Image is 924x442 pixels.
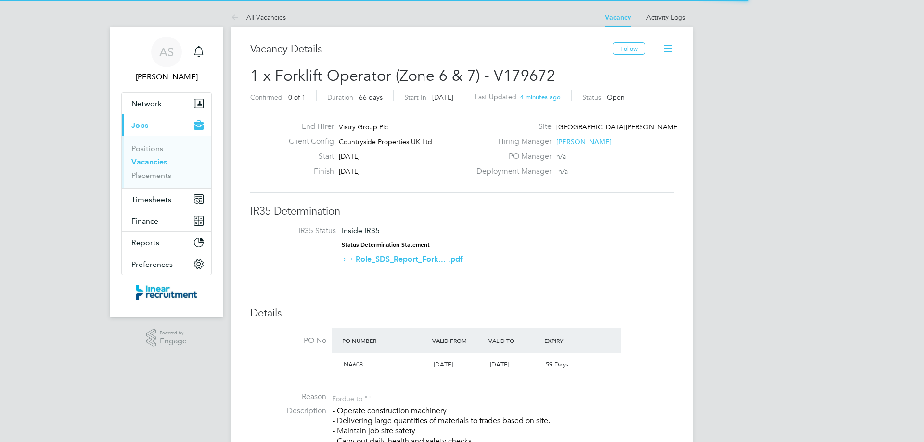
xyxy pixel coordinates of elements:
[121,285,212,300] a: Go to home page
[344,360,363,368] span: NA608
[520,93,561,101] span: 4 minutes ago
[471,166,552,177] label: Deployment Manager
[281,152,334,162] label: Start
[121,71,212,83] span: Alyssa Smith
[342,226,380,235] span: Inside IR35
[160,329,187,337] span: Powered by
[281,166,334,177] label: Finish
[359,93,383,101] span: 66 days
[332,392,371,403] div: For due to ""
[613,42,645,55] button: Follow
[434,360,453,368] span: [DATE]
[582,93,601,101] label: Status
[131,195,171,204] span: Timesheets
[339,138,432,146] span: Countryside Properties UK Ltd
[131,121,148,130] span: Jobs
[605,13,631,22] a: Vacancy
[542,332,598,349] div: Expiry
[558,167,568,176] span: n/a
[250,42,613,56] h3: Vacancy Details
[340,332,430,349] div: PO Number
[110,27,223,317] nav: Main navigation
[122,210,211,231] button: Finance
[404,93,426,101] label: Start In
[432,93,453,101] span: [DATE]
[131,99,162,108] span: Network
[556,138,612,146] span: [PERSON_NAME]
[131,171,171,180] a: Placements
[250,336,326,346] label: PO No
[471,137,552,147] label: Hiring Manager
[250,66,555,85] span: 1 x Forklift Operator (Zone 6 & 7) - V179672
[288,93,306,101] span: 0 of 1
[131,144,163,153] a: Positions
[486,332,542,349] div: Valid To
[339,152,360,161] span: [DATE]
[250,306,674,320] h3: Details
[146,329,187,347] a: Powered byEngage
[122,253,211,275] button: Preferences
[250,204,674,218] h3: IR35 Determination
[471,152,552,162] label: PO Manager
[556,123,832,131] span: [GEOGRAPHIC_DATA][PERSON_NAME], [GEOGRAPHIC_DATA][PERSON_NAME] 1C Ex…
[231,13,286,22] a: All Vacancies
[471,122,552,132] label: Site
[250,406,326,416] label: Description
[122,114,211,136] button: Jobs
[546,360,568,368] span: 59 Days
[122,93,211,114] button: Network
[121,37,212,83] a: AS[PERSON_NAME]
[356,254,463,264] a: Role_SDS_Report_Fork... .pdf
[136,285,197,300] img: linearrecruitment-logo-retina.png
[122,136,211,188] div: Jobs
[250,392,326,402] label: Reason
[556,152,566,161] span: n/a
[122,189,211,210] button: Timesheets
[281,137,334,147] label: Client Config
[490,360,509,368] span: [DATE]
[250,93,282,101] label: Confirmed
[430,332,486,349] div: Valid From
[131,157,167,166] a: Vacancies
[260,226,336,236] label: IR35 Status
[131,238,159,247] span: Reports
[342,241,430,248] strong: Status Determination Statement
[327,93,353,101] label: Duration
[122,232,211,253] button: Reports
[646,13,685,22] a: Activity Logs
[131,260,173,269] span: Preferences
[281,122,334,132] label: End Hirer
[131,216,158,226] span: Finance
[607,93,625,101] span: Open
[159,46,174,58] span: AS
[339,167,360,176] span: [DATE]
[160,337,187,345] span: Engage
[475,92,516,101] label: Last Updated
[339,123,388,131] span: Vistry Group Plc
